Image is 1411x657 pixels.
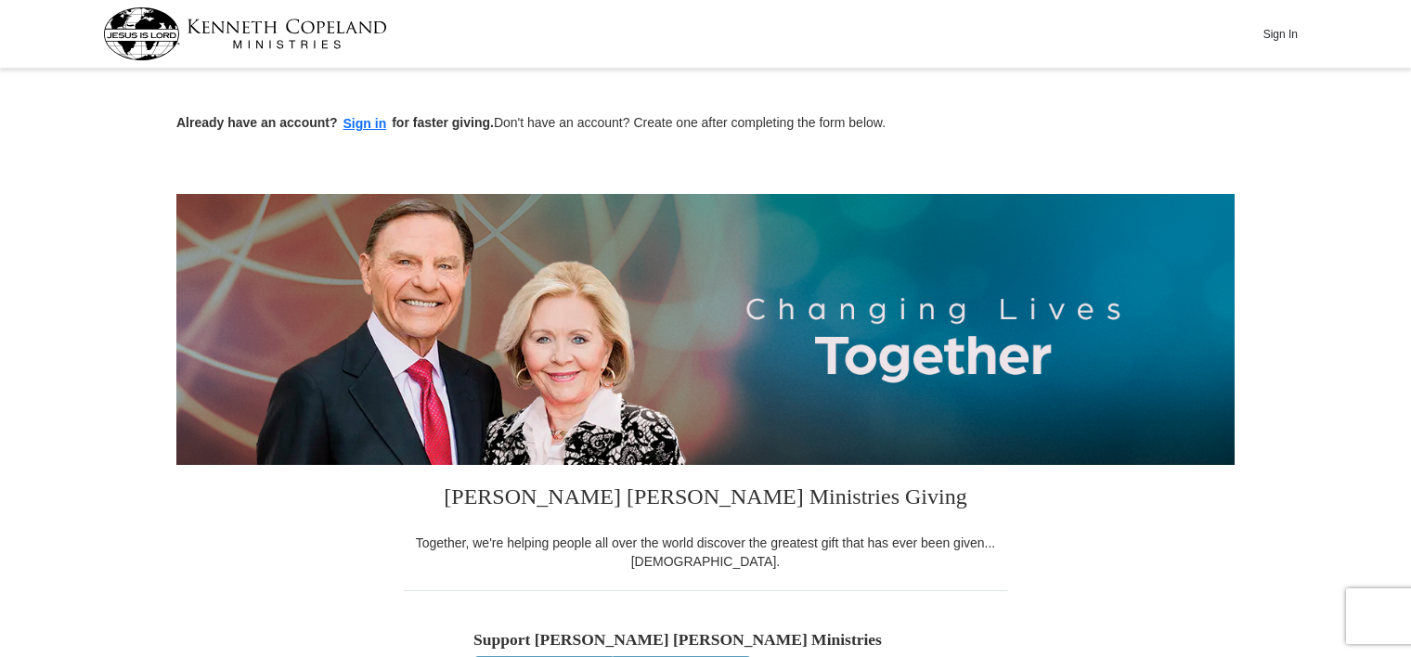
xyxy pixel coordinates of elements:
[404,465,1007,534] h3: [PERSON_NAME] [PERSON_NAME] Ministries Giving
[176,115,494,130] strong: Already have an account? for faster giving.
[338,113,393,135] button: Sign in
[473,630,938,650] h5: Support [PERSON_NAME] [PERSON_NAME] Ministries
[176,113,1235,135] p: Don't have an account? Create one after completing the form below.
[103,7,387,60] img: kcm-header-logo.svg
[1252,19,1308,48] button: Sign In
[404,534,1007,571] div: Together, we're helping people all over the world discover the greatest gift that has ever been g...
